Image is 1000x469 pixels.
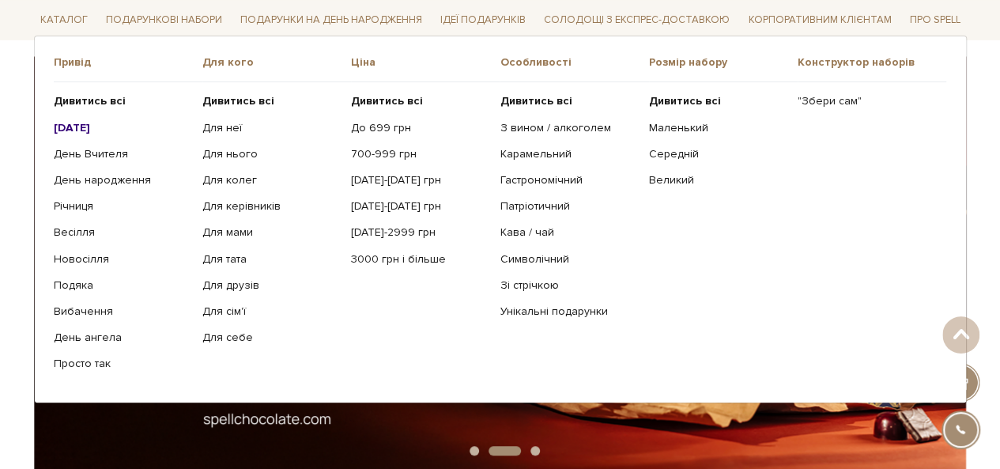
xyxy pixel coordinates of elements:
a: Патріотичний [500,199,636,214]
a: 700-999 грн [351,147,488,161]
a: [DATE]-[DATE] грн [351,173,488,187]
b: Дивитись всі [649,94,721,108]
a: Солодощі з експрес-доставкою [538,6,736,33]
a: З вином / алкоголем [500,120,636,134]
a: Для друзів [202,278,339,293]
a: Про Spell [903,8,966,32]
a: Дивитись всі [54,94,191,108]
a: Дивитись всі [351,94,488,108]
a: Кава / чай [500,225,636,240]
a: Для нього [202,147,339,161]
a: Для себе [202,331,339,345]
a: Річниця [54,199,191,214]
a: 3000 грн і більше [351,252,488,266]
b: Дивитись всі [351,94,423,108]
b: Дивитись всі [500,94,572,108]
a: Весілля [54,225,191,240]
a: Для неї [202,120,339,134]
span: Конструктор наборів [798,55,946,70]
a: Для тата [202,252,339,266]
b: Дивитись всі [202,94,274,108]
span: Привід [54,55,202,70]
b: [DATE] [54,120,90,134]
div: Каталог [34,36,967,403]
a: День народження [54,173,191,187]
a: Великий [649,173,786,187]
a: День Вчителя [54,147,191,161]
a: Для колег [202,173,339,187]
span: Розмір набору [649,55,798,70]
a: Дивитись всі [649,94,786,108]
b: Дивитись всі [54,94,126,108]
a: Вибачення [54,304,191,319]
a: День ангела [54,331,191,345]
a: Унікальні подарунки [500,304,636,319]
button: Carousel Page 1 [470,446,479,456]
a: Середній [649,147,786,161]
button: Carousel Page 2 (Current Slide) [489,446,521,456]
a: Просто так [54,357,191,371]
span: Ціна [351,55,500,70]
a: Зі стрічкою [500,278,636,293]
a: Подарунки на День народження [234,8,428,32]
a: Для керівників [202,199,339,214]
a: Подарункові набори [100,8,228,32]
a: Маленький [649,120,786,134]
a: Символічний [500,252,636,266]
a: Корпоративним клієнтам [742,8,897,32]
a: Подяка [54,278,191,293]
a: Ідеї подарунків [434,8,532,32]
a: До 699 грн [351,120,488,134]
a: Для мами [202,225,339,240]
a: "Збери сам" [798,94,934,108]
a: Гастрономічний [500,173,636,187]
div: Carousel Pagination [34,444,967,459]
a: Для сім'ї [202,304,339,319]
button: Carousel Page 3 [530,446,540,456]
span: Особливості [500,55,648,70]
a: Каталог [34,8,94,32]
a: Новосілля [54,252,191,266]
a: Дивитись всі [500,94,636,108]
a: Карамельний [500,147,636,161]
a: [DATE]-2999 грн [351,225,488,240]
a: [DATE] [54,120,191,134]
a: [DATE]-[DATE] грн [351,199,488,214]
a: Дивитись всі [202,94,339,108]
span: Для кого [202,55,351,70]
